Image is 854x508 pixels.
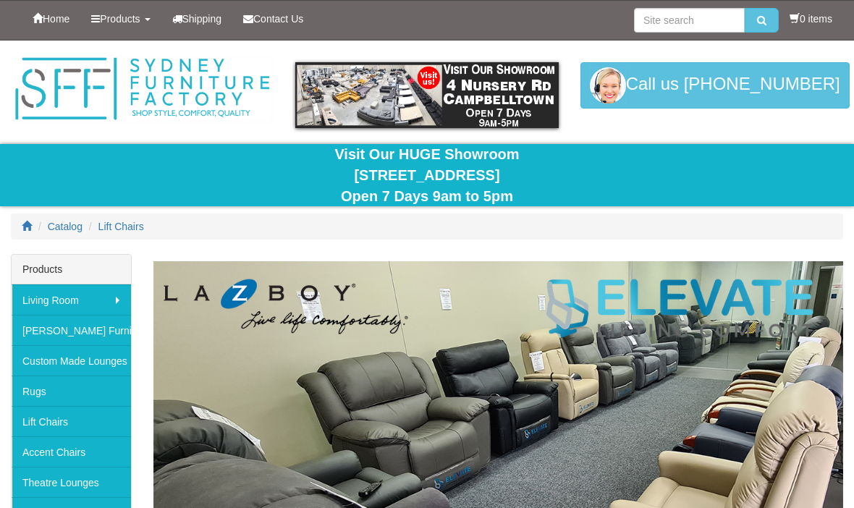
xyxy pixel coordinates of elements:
span: Home [43,13,69,25]
a: Theatre Lounges [12,467,131,497]
a: Home [22,1,80,37]
a: Lift Chairs [98,221,144,232]
a: Accent Chairs [12,436,131,467]
span: Shipping [182,13,222,25]
div: Visit Our HUGE Showroom [STREET_ADDRESS] Open 7 Days 9am to 5pm [11,144,843,206]
span: Contact Us [253,13,303,25]
div: Products [12,255,131,284]
a: Custom Made Lounges [12,345,131,376]
a: Contact Us [232,1,314,37]
a: [PERSON_NAME] Furniture [12,315,131,345]
a: Catalog [48,221,83,232]
a: Products [80,1,161,37]
input: Site search [634,8,745,33]
a: Living Room [12,284,131,315]
img: Sydney Furniture Factory [11,55,274,123]
a: Shipping [161,1,233,37]
li: 0 items [790,12,832,26]
a: Lift Chairs [12,406,131,436]
img: showroom.gif [295,62,558,128]
a: Rugs [12,376,131,406]
span: Products [100,13,140,25]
